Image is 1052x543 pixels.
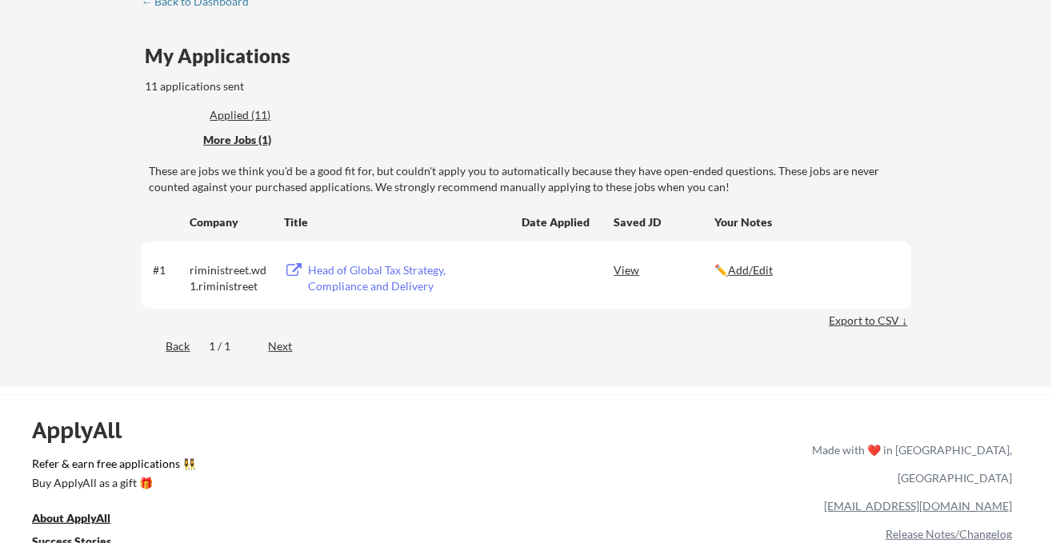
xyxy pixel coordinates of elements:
div: Back [142,338,190,354]
div: Company [190,214,270,230]
div: Buy ApplyAll as a gift 🎁 [32,477,192,489]
div: Your Notes [714,214,897,230]
div: Made with ❤️ in [GEOGRAPHIC_DATA], [GEOGRAPHIC_DATA] [806,436,1012,492]
div: Date Applied [522,214,592,230]
div: 11 applications sent [146,78,455,94]
div: My Applications [146,46,304,66]
div: Export to CSV ↓ [829,313,911,329]
div: These are jobs we think you'd be a good fit for, but couldn't apply you to automatically because ... [150,163,912,194]
div: View [614,255,714,284]
div: Head of Global Tax Strategy, Compliance and Delivery [308,262,506,293]
div: 1 / 1 [210,338,250,354]
a: About ApplyAll [32,510,133,530]
div: Saved JD [614,207,714,236]
div: Applied (11) [210,107,314,123]
a: Refer & earn free applications 👯‍♀️ [32,458,478,475]
div: Next [269,338,311,354]
div: #1 [154,262,185,278]
div: riministreet.wd1.riministreet [190,262,270,293]
div: ✏️ [714,262,897,278]
div: Title [284,214,506,230]
u: Add/Edit [728,263,773,277]
div: These are job applications we think you'd be a good fit for, but couldn't apply you to automatica... [203,132,321,149]
a: Release Notes/Changelog [886,527,1012,541]
div: More Jobs (1) [203,132,321,148]
div: These are all the jobs you've been applied to so far. [210,107,314,124]
u: About ApplyAll [32,511,110,525]
div: ApplyAll [32,417,140,444]
a: Buy ApplyAll as a gift 🎁 [32,475,192,495]
a: [EMAIL_ADDRESS][DOMAIN_NAME] [824,499,1012,513]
